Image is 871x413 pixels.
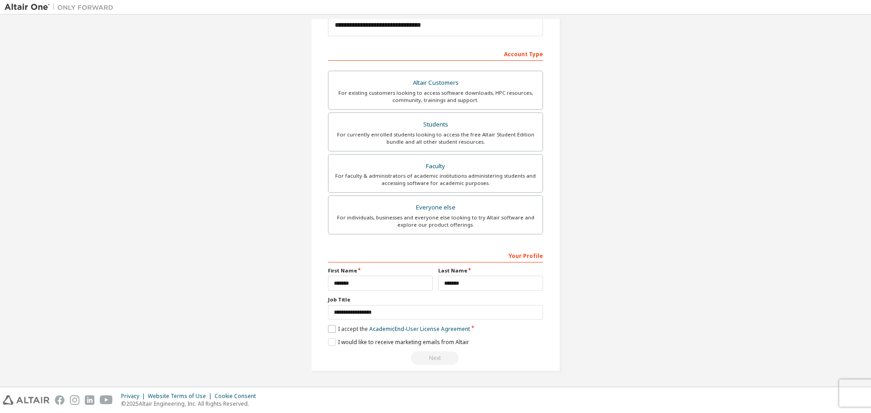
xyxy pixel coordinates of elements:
div: For faculty & administrators of academic institutions administering students and accessing softwa... [334,172,537,187]
label: I accept the [328,325,470,333]
div: Your Profile [328,248,543,262]
div: Account Type [328,46,543,61]
p: © 2025 Altair Engineering, Inc. All Rights Reserved. [121,400,261,408]
img: altair_logo.svg [3,395,49,405]
div: Cookie Consent [215,393,261,400]
div: For individuals, businesses and everyone else looking to try Altair software and explore our prod... [334,214,537,228]
img: youtube.svg [100,395,113,405]
div: For currently enrolled students looking to access the free Altair Student Edition bundle and all ... [334,131,537,146]
div: Everyone else [334,201,537,214]
label: First Name [328,267,433,274]
div: Read and acccept EULA to continue [328,351,543,365]
div: Website Terms of Use [148,393,215,400]
label: Job Title [328,296,543,303]
img: instagram.svg [70,395,79,405]
img: Altair One [5,3,118,12]
img: linkedin.svg [85,395,94,405]
div: Students [334,118,537,131]
div: Faculty [334,160,537,173]
div: Privacy [121,393,148,400]
div: For existing customers looking to access software downloads, HPC resources, community, trainings ... [334,89,537,104]
a: Academic End-User License Agreement [369,325,470,333]
label: Last Name [438,267,543,274]
label: I would like to receive marketing emails from Altair [328,338,469,346]
img: facebook.svg [55,395,64,405]
div: Altair Customers [334,77,537,89]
